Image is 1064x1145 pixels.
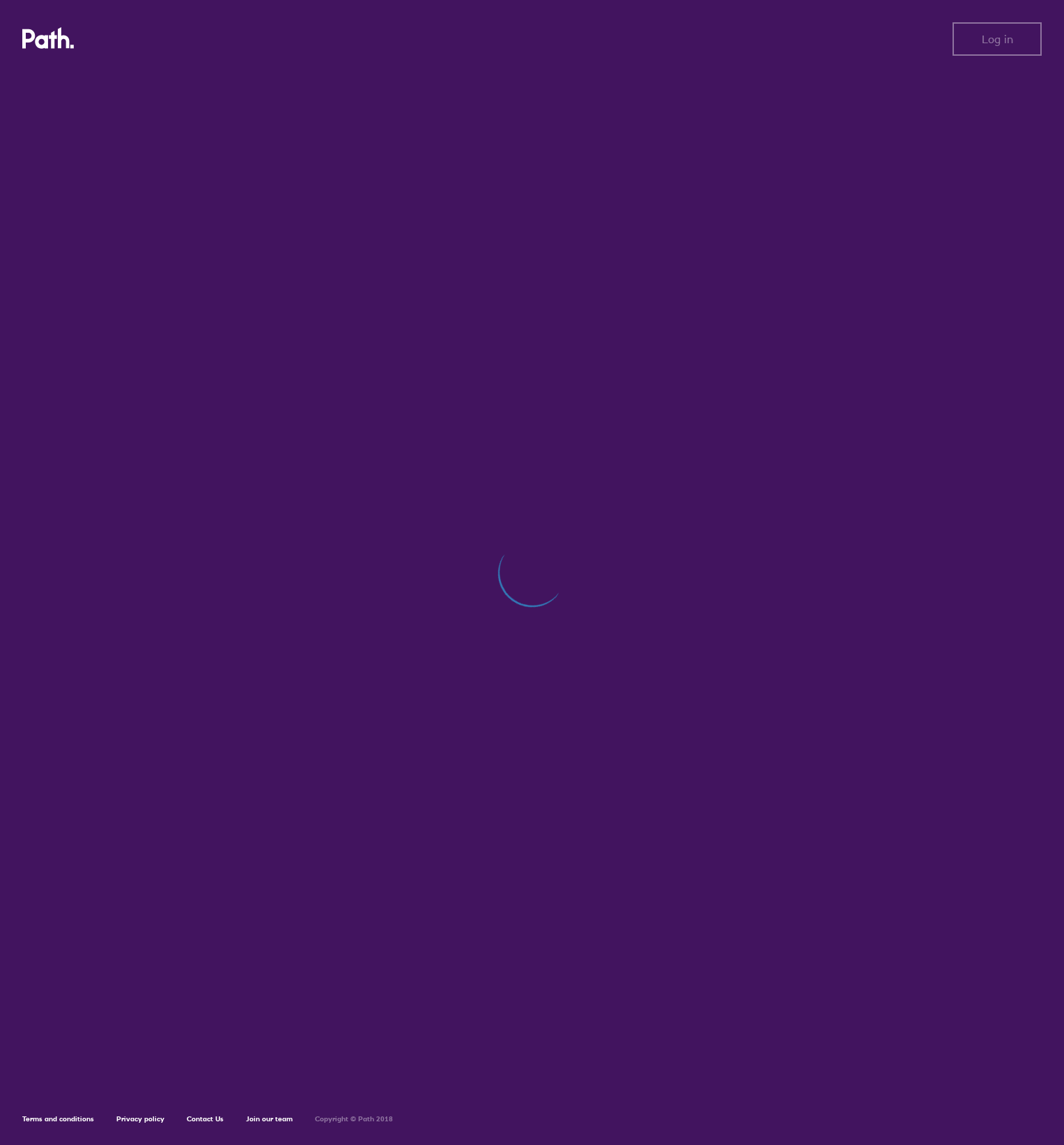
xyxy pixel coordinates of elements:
button: Log in [953,22,1042,56]
a: Join our team [246,1114,293,1123]
a: Contact Us [187,1114,224,1123]
a: Terms and conditions [22,1114,94,1123]
h6: Copyright © Path 2018 [315,1115,393,1123]
a: Privacy policy [116,1114,164,1123]
span: Log in [982,33,1013,45]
